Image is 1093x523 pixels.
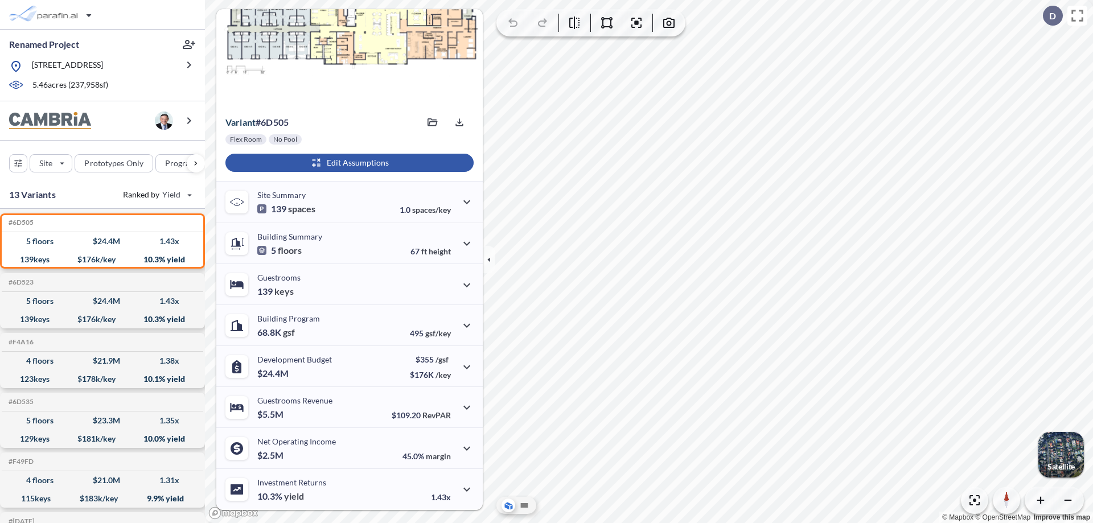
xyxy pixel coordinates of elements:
[225,117,289,128] p: # 6d505
[400,205,451,215] p: 1.0
[30,154,72,172] button: Site
[975,513,1030,521] a: OpenStreetMap
[273,135,297,144] p: No Pool
[155,154,217,172] button: Program
[257,273,301,282] p: Guestrooms
[257,203,315,215] p: 139
[257,355,332,364] p: Development Budget
[6,458,34,466] h5: Click to copy the code
[435,370,451,380] span: /key
[6,278,34,286] h5: Click to copy the code
[410,328,451,338] p: 495
[431,492,451,502] p: 1.43x
[1047,462,1075,471] p: Satellite
[1049,11,1056,21] p: D
[392,410,451,420] p: $109.20
[517,499,531,512] button: Site Plan
[257,286,294,297] p: 139
[155,112,173,130] img: user logo
[429,246,451,256] span: height
[6,398,34,406] h5: Click to copy the code
[1038,432,1084,477] img: Switcher Image
[257,245,302,256] p: 5
[162,189,181,200] span: Yield
[165,158,197,169] p: Program
[402,451,451,461] p: 45.0%
[208,506,258,520] a: Mapbox homepage
[257,327,295,338] p: 68.8K
[9,112,91,130] img: BrandImage
[257,396,332,405] p: Guestrooms Revenue
[421,246,427,256] span: ft
[32,79,108,92] p: 5.46 acres ( 237,958 sf)
[283,327,295,338] span: gsf
[274,286,294,297] span: keys
[84,158,143,169] p: Prototypes Only
[257,450,285,461] p: $2.5M
[410,370,451,380] p: $176K
[425,328,451,338] span: gsf/key
[9,38,79,51] p: Renamed Project
[75,154,153,172] button: Prototypes Only
[410,355,451,364] p: $355
[502,499,515,512] button: Aerial View
[410,246,451,256] p: 67
[257,491,304,502] p: 10.3%
[422,410,451,420] span: RevPAR
[426,451,451,461] span: margin
[257,436,336,446] p: Net Operating Income
[39,158,52,169] p: Site
[6,338,34,346] h5: Click to copy the code
[6,219,34,227] h5: Click to copy the code
[257,368,290,379] p: $24.4M
[288,203,315,215] span: spaces
[9,188,56,201] p: 13 Variants
[114,186,199,204] button: Ranked by Yield
[1034,513,1090,521] a: Improve this map
[278,245,302,256] span: floors
[942,513,973,521] a: Mapbox
[225,154,474,172] button: Edit Assumptions
[257,190,306,200] p: Site Summary
[32,59,103,73] p: [STREET_ADDRESS]
[1038,432,1084,477] button: Switcher ImageSatellite
[435,355,449,364] span: /gsf
[230,135,262,144] p: Flex Room
[257,232,322,241] p: Building Summary
[225,117,256,127] span: Variant
[284,491,304,502] span: yield
[257,409,285,420] p: $5.5M
[412,205,451,215] span: spaces/key
[257,314,320,323] p: Building Program
[257,477,326,487] p: Investment Returns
